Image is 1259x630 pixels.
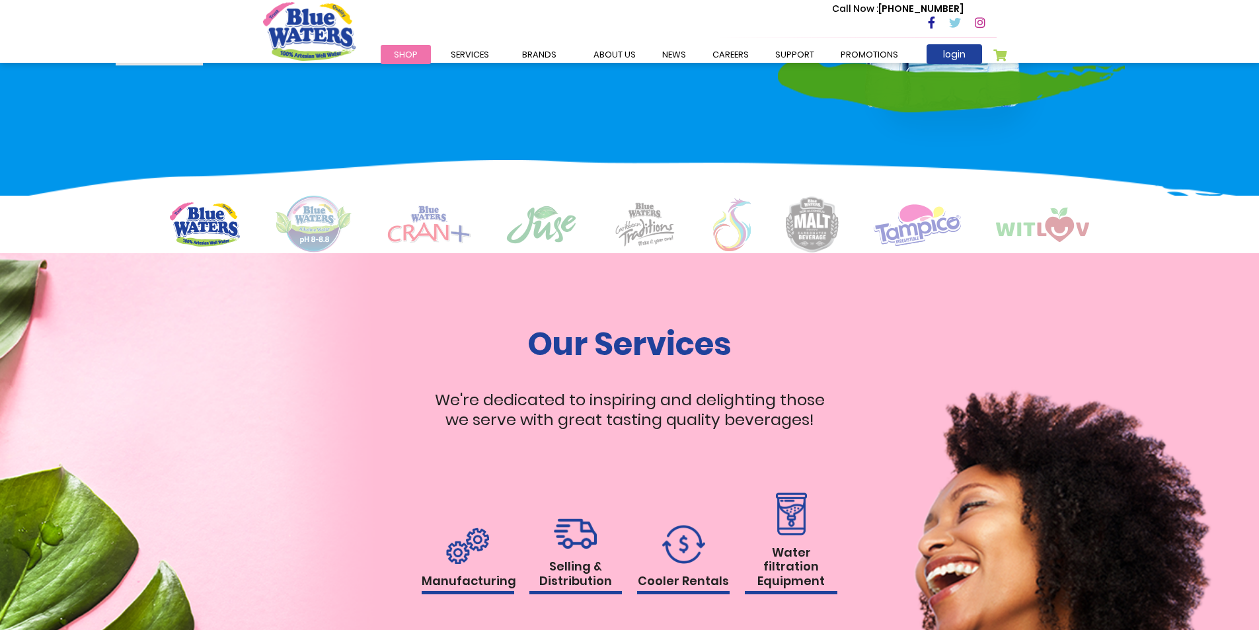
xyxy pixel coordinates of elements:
span: Services [451,48,489,61]
img: logo [874,203,961,246]
h1: Water filtration Equipment [745,545,837,595]
a: careers [699,45,762,64]
a: Promotions [827,45,911,64]
a: about us [580,45,649,64]
img: logo [713,198,751,251]
a: Manufacturing [422,528,514,595]
img: logo [506,205,577,245]
img: logo [170,202,240,247]
span: Shop [394,48,418,61]
img: rental [554,518,597,549]
a: support [762,45,827,64]
a: Selling & Distribution [529,518,622,594]
img: logo [996,208,1089,242]
h1: Manufacturing [422,574,514,595]
img: rental [662,525,705,564]
img: logo [612,202,678,247]
img: rental [446,528,489,564]
a: News [649,45,699,64]
p: We're dedicated to inspiring and delighting those we serve with great tasting quality beverages! [422,390,838,430]
img: logo [387,206,471,243]
a: Cooler Rentals [637,525,730,595]
a: login [927,44,982,64]
span: Brands [522,48,556,61]
p: [PHONE_NUMBER] [832,2,964,16]
a: Water filtration Equipment [745,492,837,595]
span: Call Now : [832,2,878,15]
img: logo [275,196,352,253]
h1: Cooler Rentals [637,574,730,595]
h1: Selling & Distribution [529,559,622,594]
h1: Our Services [422,325,838,364]
img: logo [786,196,839,253]
a: store logo [263,2,356,60]
img: rental [772,492,810,535]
